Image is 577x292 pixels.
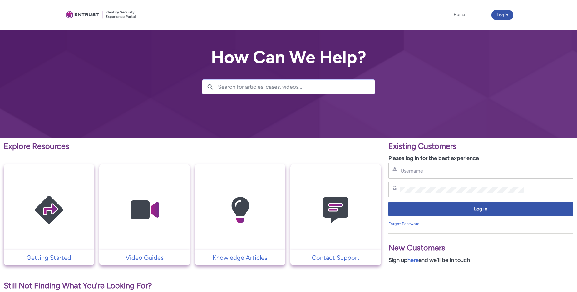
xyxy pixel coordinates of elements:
span: Log in [392,205,569,213]
button: Log in [388,202,573,216]
a: Home [452,10,466,19]
button: Log in [491,10,513,20]
p: Please log in for the best experience [388,154,573,163]
button: Search [202,80,218,94]
p: Existing Customers [388,140,573,152]
h2: How Can We Help? [202,48,375,67]
input: Username [400,168,524,174]
p: New Customers [388,242,573,254]
img: Getting Started [19,176,79,244]
p: Explore Resources [4,140,381,152]
img: Contact Support [306,176,365,244]
input: Search for articles, cases, videos... [218,80,375,94]
img: Video Guides [115,176,174,244]
a: Forgot Password [388,221,420,226]
img: Knowledge Articles [210,176,270,244]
